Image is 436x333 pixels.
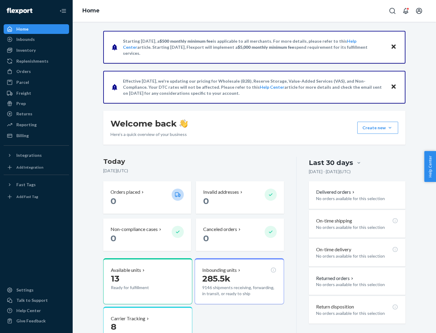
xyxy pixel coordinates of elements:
[111,233,116,243] span: 0
[103,258,192,304] button: Available units13Ready for fulfillment
[4,163,69,172] a: Add Integration
[196,219,284,251] button: Canceled orders 0
[316,224,398,230] p: No orders available for this selection
[316,189,356,196] button: Delivered orders
[202,285,276,297] p: 9146 shipments receiving, forwarding, in transit, or ready to ship
[16,182,36,188] div: Fast Tags
[203,226,237,233] p: Canceled orders
[4,131,69,140] a: Billing
[309,158,353,167] div: Last 30 days
[316,282,398,288] p: No orders available for this selection
[4,56,69,66] a: Replenishments
[4,88,69,98] a: Freight
[179,119,188,128] img: hand-wave emoji
[357,122,398,134] button: Create new
[16,297,48,303] div: Talk to Support
[316,253,398,259] p: No orders available for this selection
[16,308,41,314] div: Help Center
[7,8,32,14] img: Flexport logo
[4,45,69,55] a: Inventory
[4,99,69,108] a: Prep
[16,287,34,293] div: Settings
[202,267,237,274] p: Inbounding units
[111,315,145,322] p: Carrier Tracking
[16,101,26,107] div: Prep
[16,122,37,128] div: Reporting
[57,5,69,17] button: Close Navigation
[4,35,69,44] a: Inbounds
[111,321,116,332] span: 8
[316,310,398,316] p: No orders available for this selection
[16,68,31,74] div: Orders
[316,196,398,202] p: No orders available for this selection
[16,47,36,53] div: Inventory
[16,165,43,170] div: Add Integration
[4,150,69,160] button: Integrations
[4,120,69,130] a: Reporting
[316,217,352,224] p: On-time shipping
[4,285,69,295] a: Settings
[16,36,35,42] div: Inbounds
[260,84,284,90] a: Help Center
[196,181,284,214] button: Invalid addresses 0
[4,295,69,305] a: Talk to Support
[111,285,167,291] p: Ready for fulfillment
[160,38,213,44] span: $500 monthly minimum fee
[111,196,116,206] span: 0
[111,267,141,274] p: Available units
[16,318,46,324] div: Give Feedback
[390,83,398,91] button: Close
[424,151,436,182] button: Help Center
[123,38,385,56] p: Starting [DATE], a is applicable to all merchants. For more details, please refer to this article...
[203,189,239,196] p: Invalid addresses
[123,78,385,96] p: Effective [DATE], we're updating our pricing for Wholesale (B2B), Reserve Storage, Value-Added Se...
[111,118,188,129] h1: Welcome back
[4,67,69,76] a: Orders
[16,58,48,64] div: Replenishments
[400,5,412,17] button: Open notifications
[202,273,230,284] span: 285.5k
[195,258,284,304] button: Inbounding units285.5k9146 shipments receiving, forwarding, in transit, or ready to ship
[103,157,284,166] h3: Today
[413,5,425,17] button: Open account menu
[203,233,209,243] span: 0
[16,152,42,158] div: Integrations
[16,90,31,96] div: Freight
[316,246,351,253] p: On-time delivery
[82,7,100,14] a: Home
[316,275,355,282] button: Returned orders
[4,180,69,190] button: Fast Tags
[16,79,29,85] div: Parcel
[4,306,69,315] a: Help Center
[316,303,354,310] p: Return disposition
[103,168,284,174] p: [DATE] ( UTC )
[16,26,28,32] div: Home
[238,45,294,50] span: $5,000 monthly minimum fee
[203,196,209,206] span: 0
[4,109,69,119] a: Returns
[390,43,398,51] button: Close
[16,133,29,139] div: Billing
[111,131,188,137] p: Here’s a quick overview of your business
[386,5,398,17] button: Open Search Box
[111,226,158,233] p: Non-compliance cases
[4,316,69,326] button: Give Feedback
[16,111,32,117] div: Returns
[4,77,69,87] a: Parcel
[16,194,38,199] div: Add Fast Tag
[111,189,140,196] p: Orders placed
[309,169,351,175] p: [DATE] - [DATE] ( UTC )
[4,192,69,202] a: Add Fast Tag
[103,219,191,251] button: Non-compliance cases 0
[111,273,119,284] span: 13
[78,2,104,20] ol: breadcrumbs
[103,181,191,214] button: Orders placed 0
[4,24,69,34] a: Home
